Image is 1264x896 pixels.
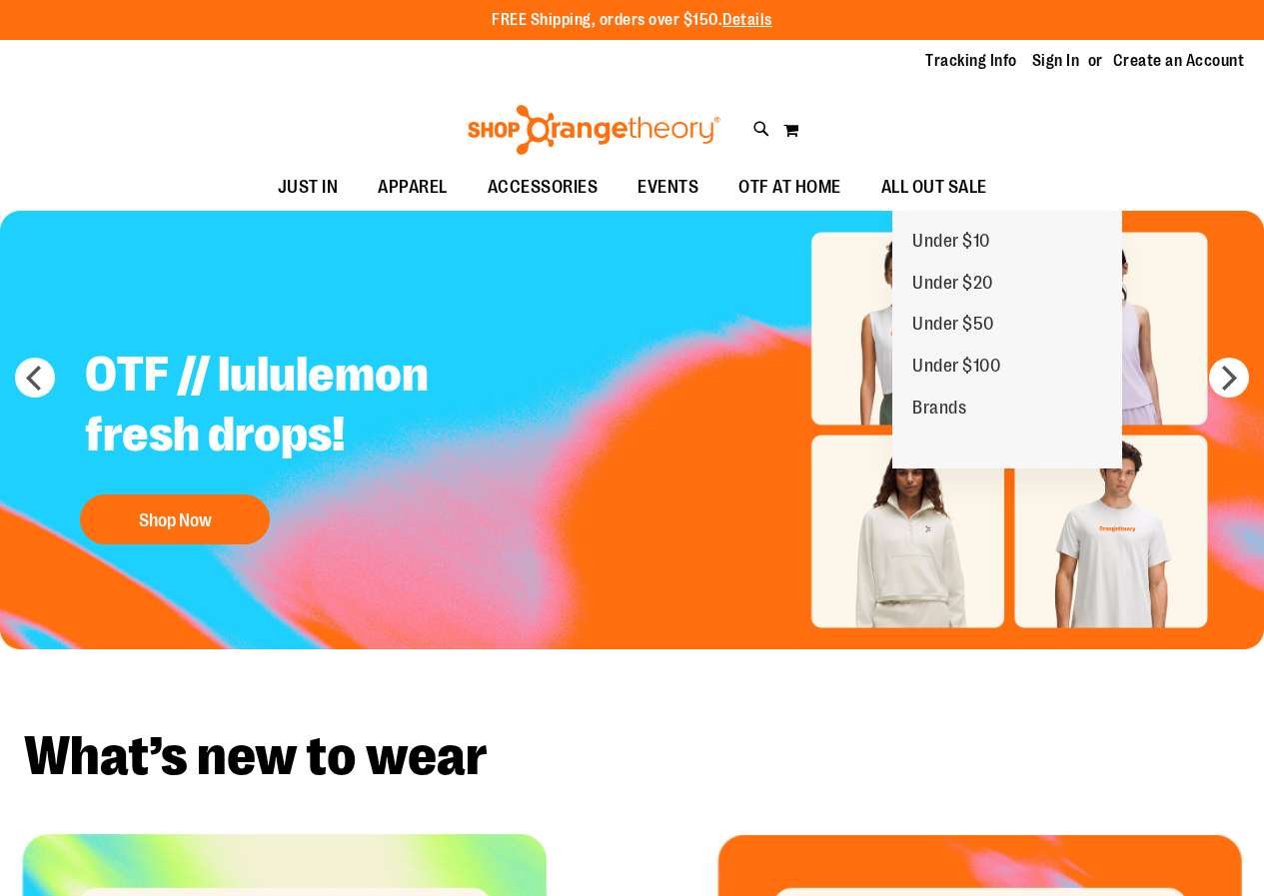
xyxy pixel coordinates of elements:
a: Create an Account [1113,50,1245,72]
span: EVENTS [637,165,698,210]
span: APPAREL [378,165,448,210]
a: Sign In [1032,50,1080,72]
span: Under $50 [912,314,994,339]
img: Shop Orangetheory [465,105,723,155]
button: prev [15,358,55,398]
span: Under $10 [912,231,990,256]
span: OTF AT HOME [738,165,841,210]
a: OTF // lululemon fresh drops! Shop Now [70,330,567,554]
button: next [1209,358,1249,398]
span: Brands [912,398,966,423]
a: Tracking Info [925,50,1017,72]
span: Under $100 [912,356,1000,381]
span: JUST IN [278,165,339,210]
h2: OTF // lululemon fresh drops! [70,330,567,484]
a: Details [722,11,772,29]
span: Under $20 [912,273,993,298]
button: Shop Now [80,494,270,544]
span: ALL OUT SALE [881,165,987,210]
p: FREE Shipping, orders over $150. [492,9,772,32]
span: ACCESSORIES [488,165,599,210]
h2: What’s new to wear [24,729,1240,784]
